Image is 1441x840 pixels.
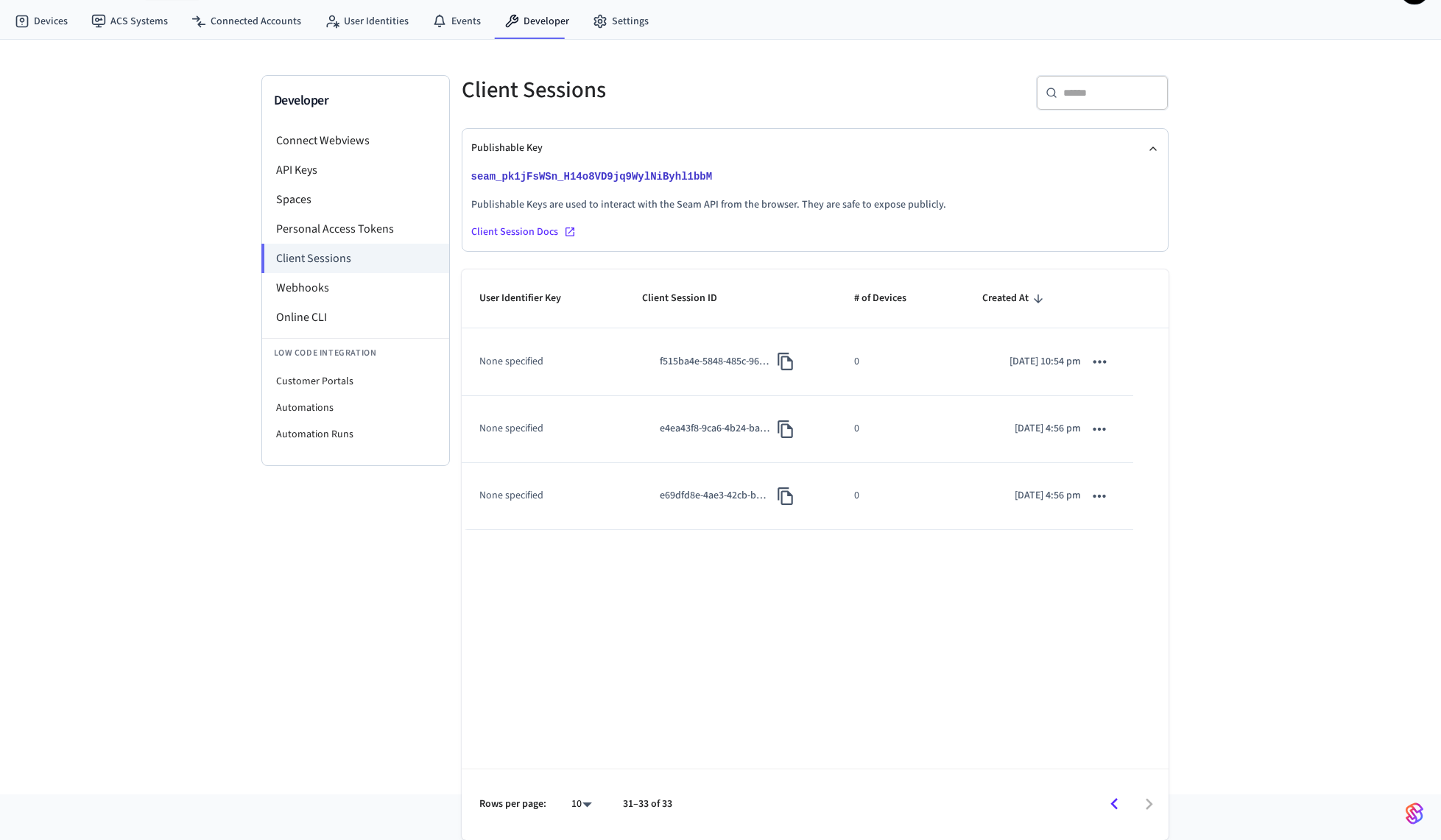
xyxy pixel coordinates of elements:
li: Connect Webviews [262,126,449,155]
span: User Identifier Key [479,287,580,310]
p: e4ea43f8-9ca6-4b24-badb-9ebd490d2b81 [660,421,770,437]
button: Copy Client Session ID [770,414,801,445]
a: ACS Systems [80,8,180,35]
li: Personal Access Tokens [262,214,449,244]
a: Settings [581,8,660,35]
p: 31–33 of 33 [623,797,672,812]
li: Low Code Integration [262,338,449,368]
li: API Keys [262,155,449,185]
td: 0 [836,396,965,463]
p: Rows per page: [479,797,546,812]
button: Publishable Key [471,129,1159,168]
li: Automations [262,395,449,421]
button: Copy Client Session ID [770,346,801,377]
p: f515ba4e-5848-485c-9653-c79d6930681e [660,354,770,370]
span: Created At [982,287,1048,310]
a: Devices [3,8,80,35]
li: Automation Runs [262,421,449,448]
td: None specified [462,396,625,463]
a: Developer [493,8,581,35]
td: 0 [836,463,965,530]
button: Go to previous page [1097,787,1132,822]
td: None specified [462,328,625,395]
li: Customer Portals [262,368,449,395]
h5: Client Sessions [462,75,806,105]
span: Client Session ID [642,287,736,310]
p: [DATE] 4:56 pm [1015,421,1081,437]
table: sticky table [462,269,1169,530]
li: Webhooks [262,273,449,303]
p: e69dfd8e-4ae3-42cb-b731-0c803c43b33a [660,488,770,504]
h3: Developer [274,91,437,111]
a: User Identities [313,8,420,35]
li: Client Sessions [261,244,449,273]
a: Connected Accounts [180,8,313,35]
p: Publishable Keys are used to interact with the Seam API from the browser. They are safe to expose... [471,197,1159,213]
div: 10 [564,794,599,815]
span: # of Devices [854,287,926,310]
button: Copy Client Session ID [770,481,801,512]
a: Events [420,8,493,35]
button: seam_pk1jFsWSn_H14o8VD9jq9WylNiByhl1bbM [468,168,727,186]
p: [DATE] 4:56 pm [1015,488,1081,504]
li: Spaces [262,185,449,214]
li: Online CLI [262,303,449,332]
td: None specified [462,463,625,530]
div: Publishable Key [471,168,1159,251]
td: 0 [836,328,965,395]
p: [DATE] 10:54 pm [1010,354,1081,370]
img: SeamLogoGradient.69752ec5.svg [1406,802,1423,825]
a: Client Session Docs [471,225,1159,239]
